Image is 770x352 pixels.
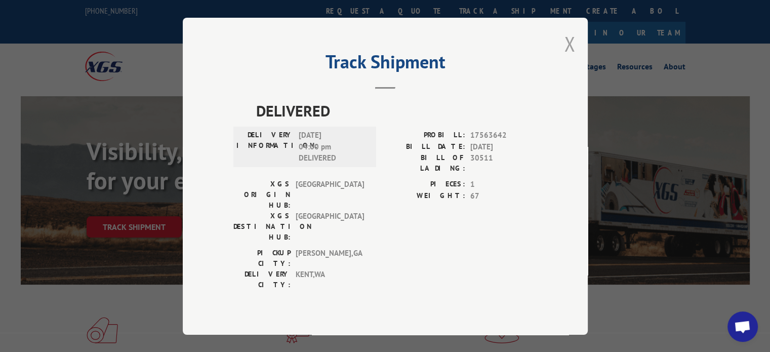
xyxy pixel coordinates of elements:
label: XGS ORIGIN HUB: [233,179,291,211]
span: [GEOGRAPHIC_DATA] [296,179,364,211]
label: BILL DATE: [385,141,465,152]
label: BILL OF LADING: [385,152,465,174]
span: KENT , WA [296,269,364,290]
span: [GEOGRAPHIC_DATA] [296,211,364,243]
label: PIECES: [385,179,465,190]
span: 30511 [470,152,537,174]
span: [DATE] [470,141,537,152]
span: 67 [470,190,537,202]
span: [DATE] 04:00 pm DELIVERED [299,130,367,164]
label: PICKUP CITY: [233,248,291,269]
span: [PERSON_NAME] , GA [296,248,364,269]
label: DELIVERY CITY: [233,269,291,290]
label: DELIVERY INFORMATION: [236,130,294,164]
label: XGS DESTINATION HUB: [233,211,291,243]
span: 1 [470,179,537,190]
label: PROBILL: [385,130,465,141]
span: DELIVERED [256,99,537,122]
button: Close modal [564,30,575,57]
h2: Track Shipment [233,55,537,74]
label: WEIGHT: [385,190,465,202]
span: 17563642 [470,130,537,141]
div: Open chat [727,311,758,342]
